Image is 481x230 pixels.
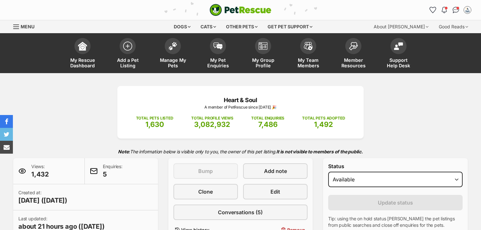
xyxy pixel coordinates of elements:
[213,43,222,50] img: pet-enquiries-icon-7e3ad2cf08bfb03b45e93fb7055b45f3efa6380592205ae92323e6603595dc1f.svg
[21,24,34,29] span: Menu
[118,149,130,154] strong: Note:
[127,96,354,104] p: Heart & Soul
[31,170,49,179] span: 1,432
[78,42,87,51] img: dashboard-icon-eb2f2d2d3e046f16d808141f083e7271f6b2e854fb5c12c21221c1fb7104beca.svg
[18,189,67,205] p: Created at:
[264,167,287,175] span: Add note
[442,7,447,13] img: notifications-46538b983faf8c2785f20acdc204bb7945ddae34d4c08c2a6579f10ce5e182be.svg
[103,170,123,179] span: 5
[369,20,433,33] div: About [PERSON_NAME]
[427,5,473,15] ul: Account quick links
[210,4,271,16] img: logo-cat-932fe2b9b8326f06289b0f2fb663e598f794de774fb13d1741a6617ecf9a85b4.svg
[378,199,413,206] span: Update status
[331,35,376,73] a: Member Resources
[258,120,278,129] span: 7,486
[439,5,449,15] button: Notifications
[13,145,468,158] p: The information below is visible only to you, the owner of this pet listing.
[127,104,354,110] p: A member of PetRescue since [DATE] 🎉
[173,184,238,199] a: Clone
[314,120,333,129] span: 1,492
[194,120,230,129] span: 3,082,932
[328,163,463,169] label: Status
[123,42,132,51] img: add-pet-listing-icon-0afa8454b4691262ce3f59096e99ab1cd57d4a30225e0717b998d2c9b9846f56.svg
[453,7,459,13] img: chat-41dd97257d64d25036548639549fe6c8038ab92f7586957e7f3b1b290dea8141.svg
[210,4,271,16] a: PetRescue
[394,42,403,50] img: help-desk-icon-fdf02630f3aa405de69fd3d07c3f3aa587a6932b1a1747fa1d2bba05be0121f9.svg
[243,163,308,179] a: Add note
[145,120,164,129] span: 1,630
[302,115,345,121] p: TOTAL PETS ADOPTED
[198,167,213,175] span: Bump
[286,35,331,73] a: My Team Members
[462,5,473,15] button: My account
[191,115,233,121] p: TOTAL PROFILE VIEWS
[18,196,67,205] span: [DATE] ([DATE])
[451,5,461,15] a: Conversations
[249,57,278,68] span: My Group Profile
[328,216,463,228] p: Tip: using the on hold status [PERSON_NAME] the pet listings from public searches and close off e...
[150,35,195,73] a: Manage My Pets
[173,163,238,179] button: Bump
[198,188,213,196] span: Clone
[259,42,268,50] img: group-profile-icon-3fa3cf56718a62981997c0bc7e787c4b2cf8bcc04b72c1350f741eb67cf2f40e.svg
[349,42,358,51] img: member-resources-icon-8e73f808a243e03378d46382f2149f9095a855e16c252ad45f914b54edf8863c.svg
[304,42,313,50] img: team-members-icon-5396bd8760b3fe7c0b43da4ab00e1e3bb1a5d9ba89233759b79545d2d3fc5d0d.svg
[263,20,317,33] div: Get pet support
[339,57,368,68] span: Member Resources
[113,57,142,68] span: Add a Pet Listing
[31,163,49,179] p: Views:
[68,57,97,68] span: My Rescue Dashboard
[294,57,323,68] span: My Team Members
[243,184,308,199] a: Edit
[105,35,150,73] a: Add a Pet Listing
[218,208,263,216] span: Conversations (5)
[103,163,123,179] p: Enquiries:
[13,20,39,32] a: Menu
[60,35,105,73] a: My Rescue Dashboard
[464,7,471,13] img: Megan Ostwald profile pic
[158,57,187,68] span: Manage My Pets
[251,115,284,121] p: TOTAL ENQUIRIES
[196,20,221,33] div: Cats
[168,42,177,50] img: manage-my-pets-icon-02211641906a0b7f246fdf0571729dbe1e7629f14944591b6c1af311fb30b64b.svg
[240,35,286,73] a: My Group Profile
[427,5,438,15] a: Favourites
[276,149,363,154] strong: It is not visible to members of the public.
[270,188,280,196] span: Edit
[376,35,421,73] a: Support Help Desk
[169,20,195,33] div: Dogs
[434,20,473,33] div: Good Reads
[173,205,308,220] a: Conversations (5)
[384,57,413,68] span: Support Help Desk
[195,35,240,73] a: My Pet Enquiries
[203,57,232,68] span: My Pet Enquiries
[136,115,173,121] p: TOTAL PETS LISTED
[328,195,463,210] button: Update status
[221,20,262,33] div: Other pets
